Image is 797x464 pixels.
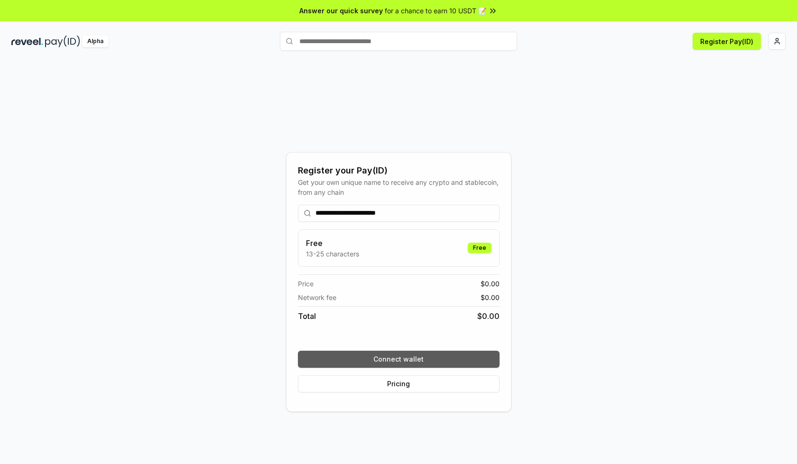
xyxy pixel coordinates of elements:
p: 13-25 characters [306,249,359,259]
div: Free [468,243,491,253]
span: $ 0.00 [481,292,500,302]
div: Register your Pay(ID) [298,164,500,177]
img: reveel_dark [11,36,43,47]
span: Total [298,310,316,322]
span: Price [298,279,314,289]
button: Connect wallet [298,351,500,368]
h3: Free [306,237,359,249]
span: Answer our quick survey [299,6,383,16]
div: Alpha [82,36,109,47]
div: Get your own unique name to receive any crypto and stablecoin, from any chain [298,177,500,197]
button: Register Pay(ID) [693,33,761,50]
img: pay_id [45,36,80,47]
span: $ 0.00 [481,279,500,289]
span: Network fee [298,292,336,302]
button: Pricing [298,375,500,392]
span: $ 0.00 [477,310,500,322]
span: for a chance to earn 10 USDT 📝 [385,6,486,16]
